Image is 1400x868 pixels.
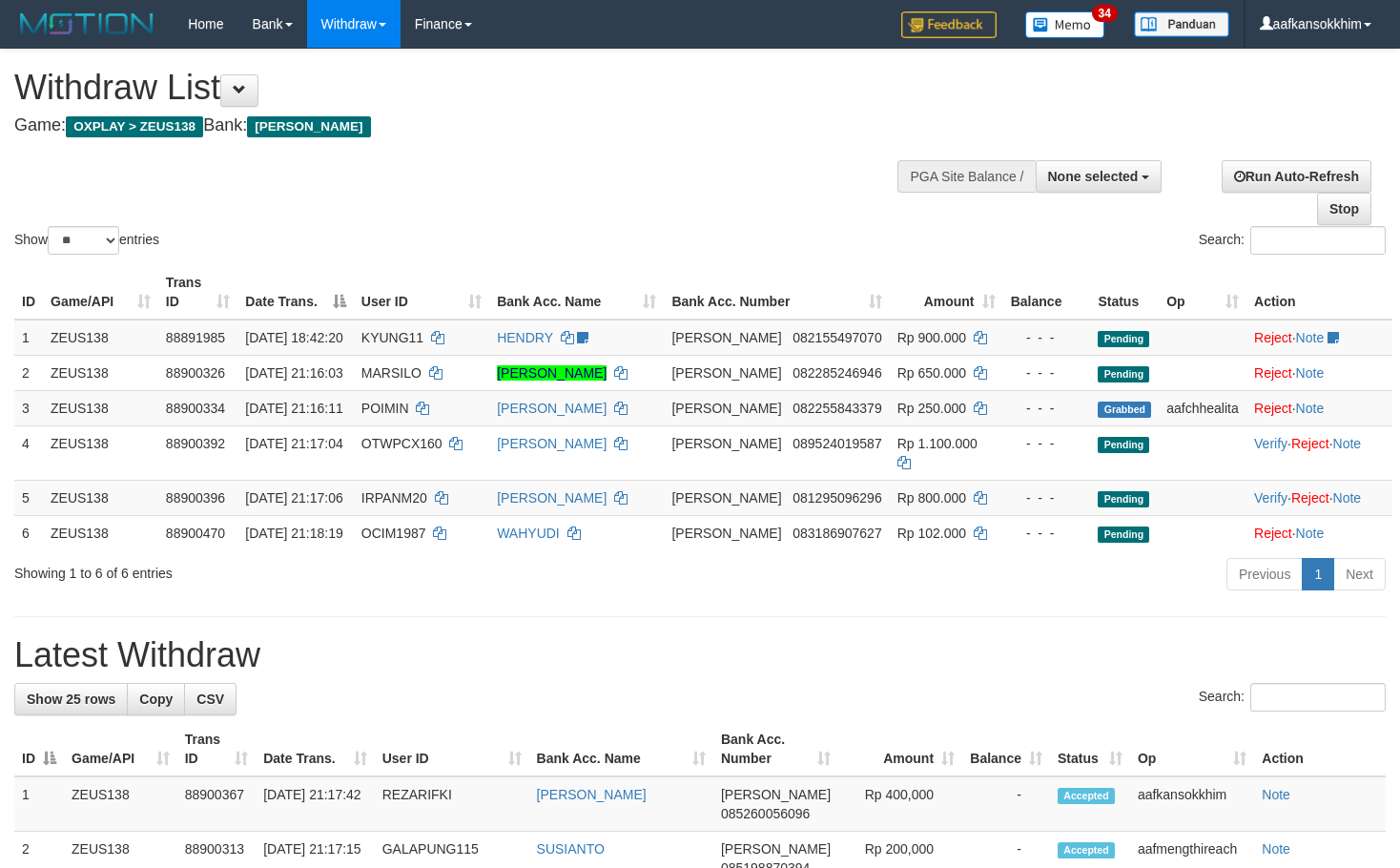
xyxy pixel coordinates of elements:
th: Date Trans.: activate to sort column ascending [256,722,375,776]
span: [DATE] 21:16:11 [245,401,342,416]
div: - - - [1011,399,1083,418]
span: Copy 083186907627 to clipboard [793,526,881,541]
a: CSV [184,683,237,715]
a: Stop [1317,193,1371,225]
span: Copy 085260056096 to clipboard [721,806,810,821]
a: Reject [1291,490,1329,506]
span: [PERSON_NAME] [671,365,781,381]
td: · [1246,355,1392,390]
div: - - - [1011,363,1083,382]
a: Note [1296,365,1325,381]
td: 2 [14,355,43,390]
div: Showing 1 to 6 of 6 entries [14,556,569,583]
span: Pending [1098,366,1149,382]
th: Action [1254,722,1386,776]
span: Rp 800.000 [897,490,966,506]
div: PGA Site Balance / [897,160,1035,193]
th: Op: activate to sort column ascending [1130,722,1254,776]
h4: Game: Bank: [14,116,915,135]
span: Copy 081295096296 to clipboard [793,490,881,506]
span: Grabbed [1098,402,1151,418]
a: Run Auto-Refresh [1222,160,1371,193]
span: Rp 250.000 [897,401,966,416]
td: · [1246,390,1392,425]
span: 88891985 [166,330,225,345]
a: Reject [1254,330,1292,345]
a: Note [1296,401,1325,416]
th: Status [1090,265,1159,320]
span: CSV [196,692,224,707]
a: Verify [1254,490,1287,506]
th: Trans ID: activate to sort column ascending [158,265,237,320]
td: aafkansokkhim [1130,776,1254,832]
td: [DATE] 21:17:42 [256,776,375,832]
span: [PERSON_NAME] [721,841,831,857]
span: Rp 1.100.000 [897,436,978,451]
a: Next [1333,558,1386,590]
span: [PERSON_NAME] [671,330,781,345]
td: 5 [14,480,43,515]
span: [PERSON_NAME] [721,787,831,802]
td: · · [1246,425,1392,480]
div: - - - [1011,328,1083,347]
td: ZEUS138 [43,320,158,356]
th: Game/API: activate to sort column ascending [43,265,158,320]
td: 88900367 [177,776,256,832]
span: [DATE] 18:42:20 [245,330,342,345]
span: Pending [1098,527,1149,543]
th: Trans ID: activate to sort column ascending [177,722,256,776]
img: Button%20Memo.svg [1025,11,1105,38]
div: - - - [1011,524,1083,543]
a: Show 25 rows [14,683,128,715]
span: OCIM1987 [361,526,426,541]
td: ZEUS138 [43,480,158,515]
a: Reject [1291,436,1329,451]
span: Copy 082155497070 to clipboard [793,330,881,345]
td: - [962,776,1050,832]
a: 1 [1302,558,1334,590]
span: 88900470 [166,526,225,541]
a: Reject [1254,526,1292,541]
label: Search: [1199,226,1386,255]
th: Amount: activate to sort column ascending [838,722,962,776]
a: HENDRY [497,330,553,345]
td: · · [1246,480,1392,515]
span: 88900396 [166,490,225,506]
span: OXPLAY > ZEUS138 [66,116,203,137]
span: Pending [1098,437,1149,453]
input: Search: [1250,226,1386,255]
th: User ID: activate to sort column ascending [375,722,529,776]
span: Accepted [1058,842,1115,858]
a: Reject [1254,365,1292,381]
a: Verify [1254,436,1287,451]
th: Balance [1003,265,1091,320]
a: [PERSON_NAME] [537,787,647,802]
input: Search: [1250,683,1386,712]
td: aafchhealita [1159,390,1246,425]
td: ZEUS138 [64,776,177,832]
span: Show 25 rows [27,692,115,707]
th: Balance: activate to sort column ascending [962,722,1050,776]
td: 1 [14,776,64,832]
td: · [1246,320,1392,356]
span: None selected [1048,169,1139,184]
label: Show entries [14,226,159,255]
a: [PERSON_NAME] [497,401,607,416]
a: Copy [127,683,185,715]
td: 4 [14,425,43,480]
span: [PERSON_NAME] [671,436,781,451]
th: Status: activate to sort column ascending [1050,722,1130,776]
a: Note [1262,841,1290,857]
th: Date Trans.: activate to sort column descending [237,265,353,320]
td: Rp 400,000 [838,776,962,832]
span: Rp 102.000 [897,526,966,541]
span: MARSILO [361,365,422,381]
select: Showentries [48,226,119,255]
a: WAHYUDI [497,526,560,541]
span: Accepted [1058,788,1115,804]
th: ID: activate to sort column descending [14,722,64,776]
span: Copy 089524019587 to clipboard [793,436,881,451]
span: [PERSON_NAME] [671,401,781,416]
button: None selected [1036,160,1163,193]
td: 6 [14,515,43,550]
